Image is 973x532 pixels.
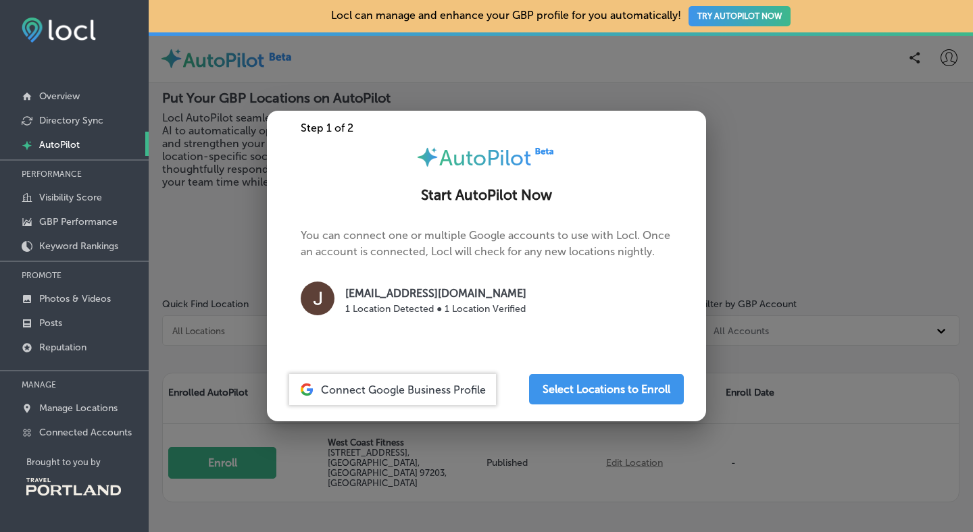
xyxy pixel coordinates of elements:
p: Directory Sync [39,115,103,126]
button: TRY AUTOPILOT NOW [689,6,791,26]
p: Manage Locations [39,402,118,414]
button: Select Locations to Enroll [529,374,684,404]
img: Beta [531,145,558,157]
span: Connect Google Business Profile [321,383,486,396]
p: Connected Accounts [39,427,132,438]
p: Reputation [39,342,86,353]
img: fda3e92497d09a02dc62c9cd864e3231.png [22,18,96,43]
p: Photos & Videos [39,293,111,304]
p: [EMAIL_ADDRESS][DOMAIN_NAME] [345,286,526,302]
p: Visibility Score [39,192,102,203]
p: Brought to you by [26,457,149,467]
p: 1 Location Detected ● 1 Location Verified [345,302,526,316]
img: Travel Portland [26,478,121,496]
img: autopilot-icon [416,145,439,169]
div: Step 1 of 2 [267,122,706,134]
p: Overview [39,90,80,102]
p: AutoPilot [39,139,80,151]
p: You can connect one or multiple Google accounts to use with Locl. Once an account is connected, L... [301,228,672,331]
span: AutoPilot [439,145,531,171]
h2: Start AutoPilot Now [283,187,690,204]
p: GBP Performance [39,216,118,228]
p: Posts [39,317,62,329]
p: Keyword Rankings [39,240,118,252]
